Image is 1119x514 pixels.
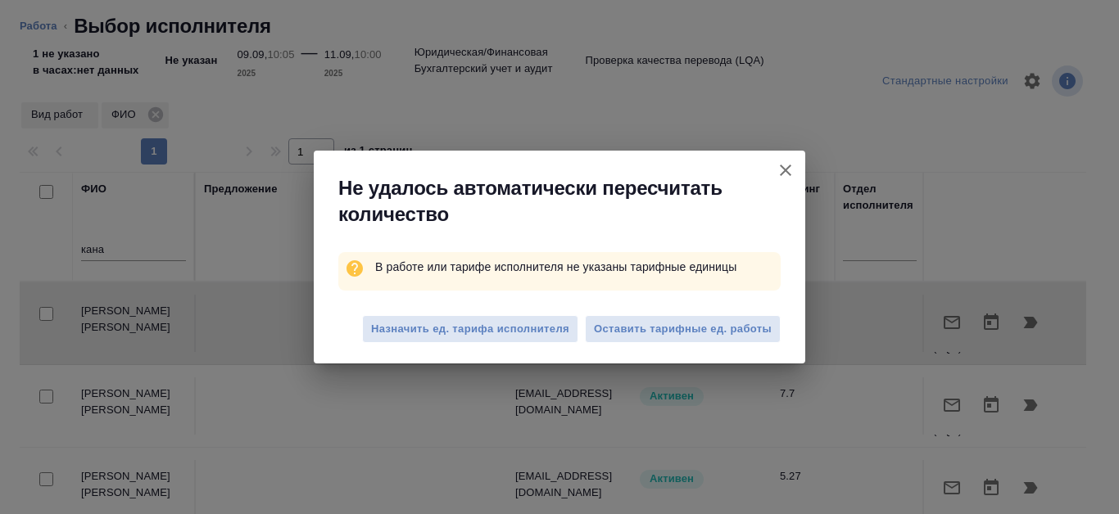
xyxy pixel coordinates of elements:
span: Оставить тарифные ед. работы [594,320,772,339]
span: Не удалось автоматически пересчитать количество [338,175,766,228]
span: Назначить ед. тарифа исполнителя [371,320,569,339]
p: В работе или тарифе исполнителя не указаны тарифные единицы [375,252,781,282]
button: Оставить тарифные ед. работы [585,315,781,344]
button: Назначить ед. тарифа исполнителя [362,315,578,344]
